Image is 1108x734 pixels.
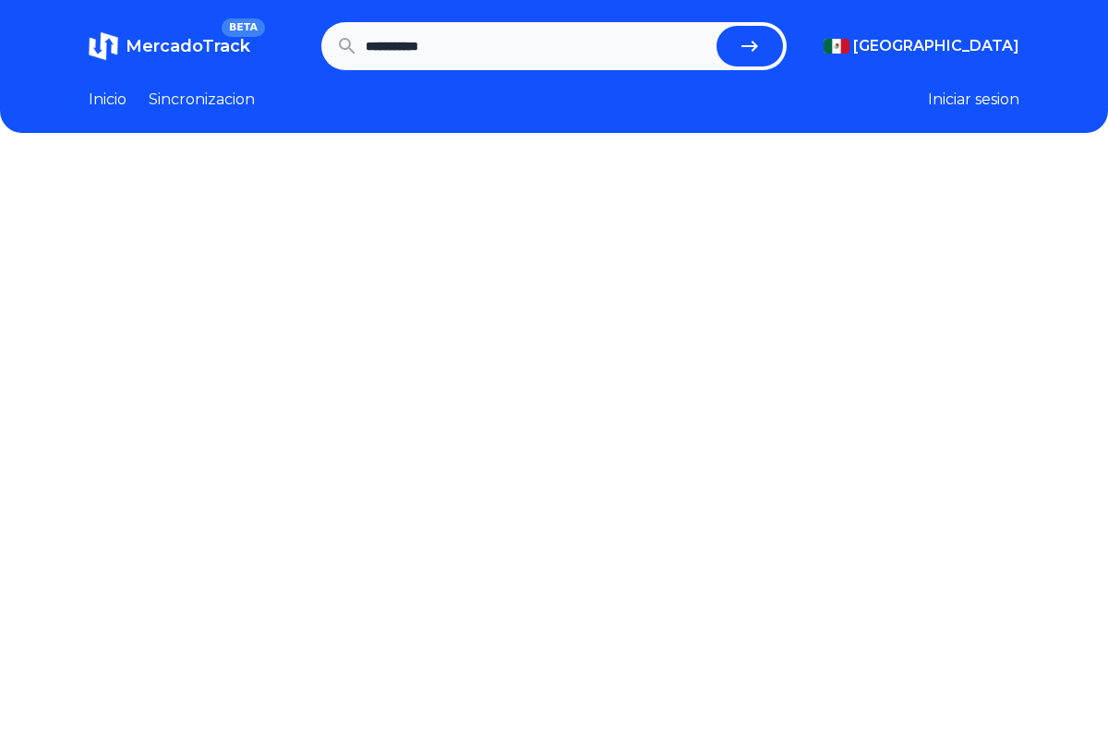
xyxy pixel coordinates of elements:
a: Sincronizacion [149,89,255,111]
button: Iniciar sesion [928,89,1019,111]
span: [GEOGRAPHIC_DATA] [853,35,1019,57]
img: Mexico [824,39,849,54]
img: MercadoTrack [89,31,118,61]
span: MercadoTrack [126,36,250,56]
span: BETA [222,18,265,37]
a: MercadoTrackBETA [89,31,250,61]
button: [GEOGRAPHIC_DATA] [824,35,1019,57]
a: Inicio [89,89,126,111]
